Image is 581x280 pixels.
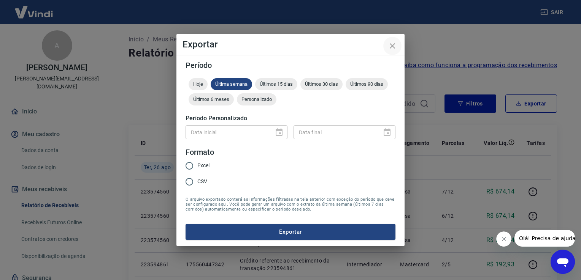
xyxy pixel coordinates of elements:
div: Últimos 30 dias [300,78,343,90]
iframe: Botão para abrir a janela de mensagens [551,250,575,274]
span: CSV [197,178,207,186]
button: Exportar [186,224,395,240]
span: O arquivo exportado conterá as informações filtradas na tela anterior com exceção do período que ... [186,197,395,212]
h5: Período [186,61,395,69]
iframe: Mensagem da empresa [514,230,575,247]
span: Últimos 15 dias [255,81,297,87]
span: Últimos 90 dias [346,81,388,87]
div: Personalizado [237,93,276,105]
div: Última semana [211,78,252,90]
input: DD/MM/YYYY [186,125,268,139]
div: Últimos 90 dias [346,78,388,90]
span: Personalizado [237,96,276,102]
div: Últimos 15 dias [255,78,297,90]
button: close [383,37,402,55]
legend: Formato [186,147,214,158]
input: DD/MM/YYYY [294,125,376,139]
h5: Período Personalizado [186,115,395,122]
div: Hoje [189,78,208,90]
span: Olá! Precisa de ajuda? [5,5,64,11]
span: Excel [197,162,210,170]
div: Últimos 6 meses [189,93,234,105]
span: Última semana [211,81,252,87]
iframe: Fechar mensagem [496,231,511,247]
span: Hoje [189,81,208,87]
span: Últimos 6 meses [189,96,234,102]
span: Últimos 30 dias [300,81,343,87]
h4: Exportar [183,40,398,49]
